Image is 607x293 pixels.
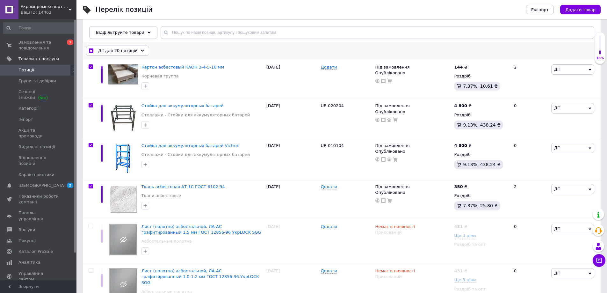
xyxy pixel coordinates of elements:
[463,203,498,208] span: 7.37%, 25.80 ₴
[454,152,509,157] div: Роздріб
[454,268,463,273] b: 431
[375,268,415,275] span: Немає в наявності
[510,219,550,263] div: 0
[141,152,250,157] a: Стеллажи - Стойки для аккумуляторных батарей
[454,184,467,190] div: ₴
[265,60,319,98] div: [DATE]
[265,138,319,179] div: [DATE]
[375,224,415,231] span: Немає в наявності
[510,98,550,138] div: 0
[531,7,549,12] span: Експорт
[18,78,56,84] span: Групи та добірки
[18,56,59,62] span: Товари та послуги
[141,112,250,118] a: Стеллажи - Стойки для аккумуляторных батарей
[141,193,181,199] a: Ткани асбестовые
[510,138,550,179] div: 0
[18,144,55,150] span: Видалені позиції
[375,230,451,235] div: Прихований
[554,145,560,150] span: Дії
[454,277,476,282] span: Ще 3 ціни
[454,193,509,199] div: Роздріб
[96,30,144,35] span: Відфільтруйте товари
[141,184,225,189] a: Ткань асбестовая АТ-1С ГОСТ 6102-94
[454,73,509,79] div: Роздріб
[375,103,410,110] span: Під замовлення
[265,179,319,219] div: [DATE]
[18,194,59,205] span: Показники роботи компанії
[510,179,550,219] div: 2
[18,271,59,282] span: Управління сайтом
[454,286,509,292] div: Роздріб та опт
[108,103,138,133] img: Стойка для аккумуляторных батарей
[67,40,73,45] span: 1
[454,103,472,109] div: ₴
[454,233,476,238] span: Ще 3 ціни
[321,103,344,108] span: UR-020204
[375,143,410,150] span: Під замовлення
[18,238,36,244] span: Покупці
[21,10,76,15] div: Ваш ID: 14462
[526,5,554,14] button: Експорт
[108,64,138,85] img: Картон асбестовый КАОН 3-4-5-10 мм
[141,143,240,148] a: Стойка для аккумуляторных батарей Victron
[18,117,33,122] span: Імпорт
[454,224,463,229] b: 431
[98,48,138,54] span: Дії для 20 позицій
[18,260,40,265] span: Аналітика
[454,268,467,274] div: ₴
[18,155,59,166] span: Відновлення позицій
[109,224,137,255] img: Лист (полотно) асбостальной, ЛА-АС графитированный 1.5 мм ГОСТ 12856-96 УкрLOCK SGG
[141,73,179,79] a: Корневая группа
[18,67,34,73] span: Позиції
[18,89,59,100] span: Сезонні знижки
[321,268,337,274] span: Додати
[141,65,224,70] a: Картон асбестовый КАОН 3-4-5-10 мм
[18,172,54,178] span: Характеристики
[463,84,498,89] span: 7.37%, 10.61 ₴
[161,26,594,39] input: Пошук по назві позиції, артикулу і пошуковим запитам
[375,109,451,115] div: Опубліковано
[375,274,451,280] div: Прихований
[18,227,35,233] span: Відгуки
[21,4,69,10] span: Укромпромекспорт НТП ТОВ
[141,224,261,235] a: Лист (полотно) асбостальной, ЛА-АС графитированный 1.5 мм ГОСТ 12856-96 УкрLOCK SGG
[321,143,344,148] span: UR-010104
[454,103,467,108] b: 4 800
[565,7,596,12] span: Додати товар
[375,149,451,154] div: Опубліковано
[96,6,153,13] div: Перелік позицій
[463,122,501,128] span: 9.13%, 438.24 ₴
[554,67,560,72] span: Дії
[454,64,467,70] div: ₴
[593,254,605,267] button: Чат з покупцем
[18,210,59,222] span: Панель управління
[18,40,59,51] span: Замовлення та повідомлення
[375,70,451,76] div: Опубліковано
[18,249,53,254] span: Каталог ProSale
[454,65,463,70] b: 144
[595,56,605,61] div: 18%
[141,268,259,285] a: Лист (полотно) асбостальной, ЛА-АС графитированный 1.0-1.2 мм ГОСТ 12856-96 УкрLOCK SGG
[141,103,224,108] a: Стойка для аккумуляторных батарей
[454,112,509,118] div: Роздріб
[89,26,122,32] span: Опубліковані
[554,187,560,191] span: Дії
[375,184,410,191] span: Під замовлення
[554,106,560,110] span: Дії
[375,190,451,195] div: Опубліковано
[108,184,138,214] img: Ткань асбестовая АТ-1С ГОСТ 6102-94
[510,60,550,98] div: 2
[321,224,337,229] span: Додати
[554,226,560,231] span: Дії
[3,22,75,34] input: Пошук
[18,128,59,139] span: Акції та промокоди
[454,242,509,247] div: Роздріб та опт
[454,184,463,189] b: 350
[454,224,467,230] div: ₴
